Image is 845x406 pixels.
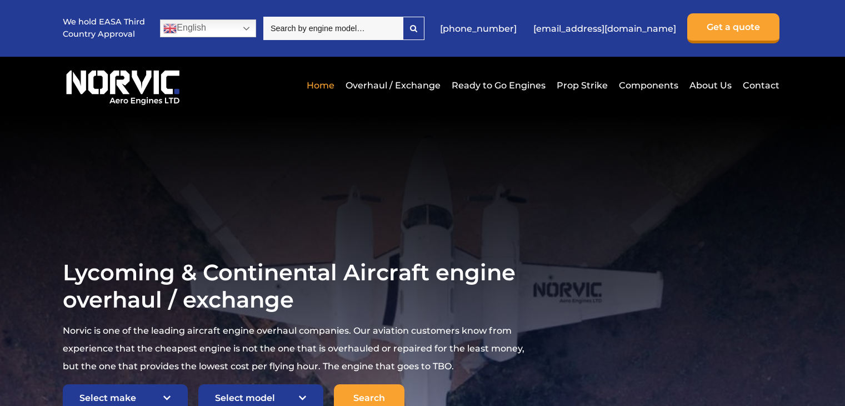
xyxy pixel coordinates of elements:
[449,72,548,99] a: Ready to Go Engines
[616,72,681,99] a: Components
[554,72,611,99] a: Prop Strike
[63,322,530,375] p: Norvic is one of the leading aircraft engine overhaul companies. Our aviation customers know from...
[687,72,734,99] a: About Us
[304,72,337,99] a: Home
[740,72,779,99] a: Contact
[63,259,530,313] h1: Lycoming & Continental Aircraft engine overhaul / exchange
[63,65,183,106] img: Norvic Aero Engines logo
[63,16,146,40] p: We hold EASA Third Country Approval
[434,15,522,42] a: [PHONE_NUMBER]
[687,13,779,43] a: Get a quote
[528,15,682,42] a: [EMAIL_ADDRESS][DOMAIN_NAME]
[263,17,403,40] input: Search by engine model…
[163,22,177,35] img: en
[160,19,256,37] a: English
[343,72,443,99] a: Overhaul / Exchange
